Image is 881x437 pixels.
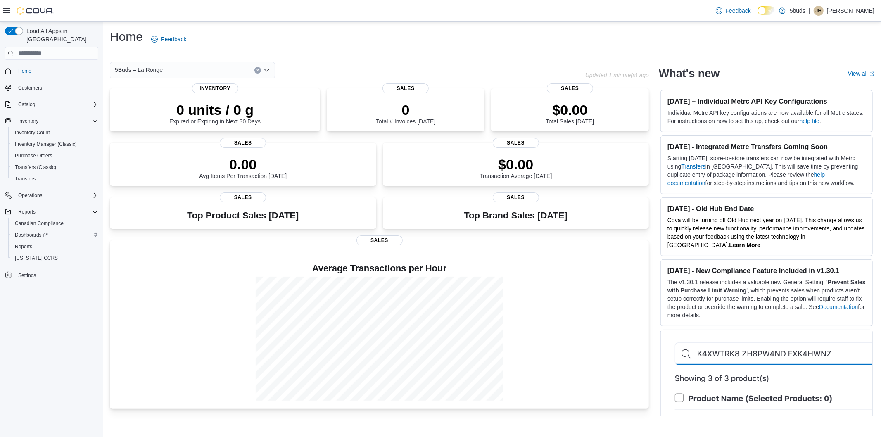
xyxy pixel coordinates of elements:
a: Home [15,66,35,76]
span: Catalog [15,100,98,109]
span: Feedback [726,7,751,15]
p: $0.00 [480,156,552,173]
span: Sales [382,83,429,93]
span: Settings [18,272,36,279]
span: Sales [356,235,403,245]
div: Total # Invoices [DATE] [376,102,435,125]
p: Updated 1 minute(s) ago [585,72,649,78]
button: Purchase Orders [8,150,102,161]
span: Feedback [161,35,186,43]
button: Operations [15,190,46,200]
span: Sales [220,138,266,148]
span: Home [18,68,31,74]
span: Customers [18,85,42,91]
h3: [DATE] - Old Hub End Date [667,204,866,213]
p: Individual Metrc API key configurations are now available for all Metrc states. For instructions ... [667,109,866,125]
h2: What's new [659,67,720,80]
p: $0.00 [546,102,594,118]
button: Canadian Compliance [8,218,102,229]
span: [US_STATE] CCRS [15,255,58,261]
p: 0 [376,102,435,118]
h4: Average Transactions per Hour [116,264,642,273]
a: Documentation [819,304,858,310]
span: Reports [18,209,36,215]
a: Transfers [12,174,39,184]
button: Transfers [8,173,102,185]
button: Inventory [15,116,42,126]
span: Inventory Manager (Classic) [12,139,98,149]
span: Dashboards [12,230,98,240]
button: [US_STATE] CCRS [8,252,102,264]
button: Reports [8,241,102,252]
span: Inventory Count [15,129,50,136]
span: Transfers [15,176,36,182]
button: Catalog [2,99,102,110]
span: Inventory Count [12,128,98,138]
div: Avg Items Per Transaction [DATE] [199,156,287,179]
p: [PERSON_NAME] [827,6,874,16]
span: Inventory [192,83,238,93]
h1: Home [110,28,143,45]
h3: [DATE] – Individual Metrc API Key Configurations [667,97,866,105]
a: Learn More [729,242,760,248]
svg: External link [869,71,874,76]
p: 5buds [790,6,805,16]
a: Purchase Orders [12,151,56,161]
span: Inventory [15,116,98,126]
button: Reports [2,206,102,218]
input: Dark Mode [758,6,775,15]
span: Transfers (Classic) [15,164,56,171]
div: Transaction Average [DATE] [480,156,552,179]
span: Inventory Manager (Classic) [15,141,77,147]
span: Reports [12,242,98,252]
span: Catalog [18,101,35,108]
button: Clear input [254,67,261,74]
h3: [DATE] - New Compliance Feature Included in v1.30.1 [667,266,866,275]
span: Customers [15,83,98,93]
span: Canadian Compliance [12,218,98,228]
span: Sales [493,192,539,202]
span: Load All Apps in [GEOGRAPHIC_DATA] [23,27,98,43]
button: Operations [2,190,102,201]
div: Total Sales [DATE] [546,102,594,125]
a: Feedback [148,31,190,47]
p: 0 units / 0 g [169,102,261,118]
span: Cova will be turning off Old Hub next year on [DATE]. This change allows us to quickly release ne... [667,217,865,248]
a: Feedback [712,2,754,19]
h3: Top Brand Sales [DATE] [464,211,568,221]
span: Purchase Orders [15,152,52,159]
span: Transfers [12,174,98,184]
button: Customers [2,82,102,94]
div: Expired or Expiring in Next 30 Days [169,102,261,125]
button: Inventory Count [8,127,102,138]
span: Washington CCRS [12,253,98,263]
span: Sales [547,83,593,93]
a: [US_STATE] CCRS [12,253,61,263]
span: Transfers (Classic) [12,162,98,172]
a: Dashboards [12,230,51,240]
a: Transfers [681,163,705,170]
span: Inventory [18,118,38,124]
button: Settings [2,269,102,281]
h3: Top Product Sales [DATE] [187,211,299,221]
span: Sales [493,138,539,148]
span: Purchase Orders [12,151,98,161]
a: Dashboards [8,229,102,241]
a: Inventory Manager (Classic) [12,139,80,149]
img: Cova [17,7,54,15]
strong: Prevent Sales with Purchase Limit Warning [667,279,866,294]
span: Reports [15,207,98,217]
span: Operations [15,190,98,200]
nav: Complex example [5,62,98,303]
h3: [DATE] - Integrated Metrc Transfers Coming Soon [667,142,866,151]
a: help file [800,118,819,124]
button: Home [2,65,102,77]
button: Transfers (Classic) [8,161,102,173]
span: Settings [15,270,98,280]
span: 5Buds – La Ronge [115,65,163,75]
a: Inventory Count [12,128,53,138]
a: Transfers (Classic) [12,162,59,172]
button: Open list of options [264,67,270,74]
